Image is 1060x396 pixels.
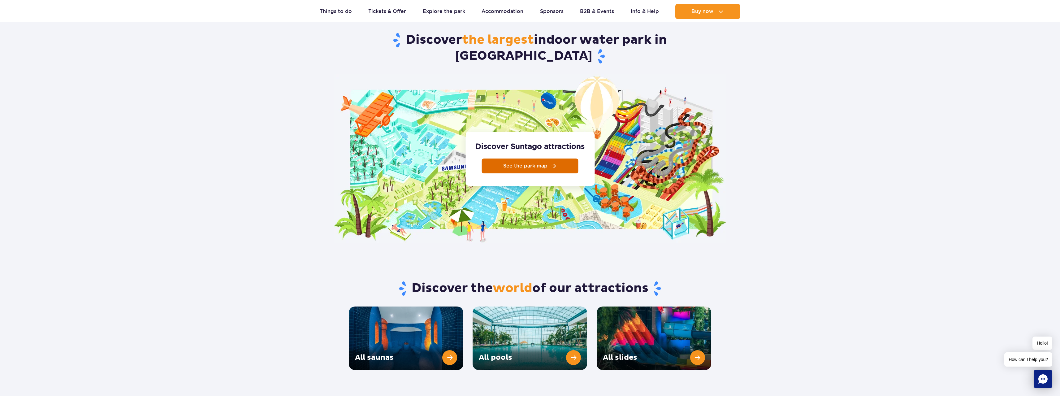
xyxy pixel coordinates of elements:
[320,4,352,19] a: Things to do
[1004,352,1052,367] span: How can I help you?
[1032,337,1052,350] span: Hello!
[675,4,740,19] button: Buy now
[333,32,728,64] h2: Discover indoor water park in [GEOGRAPHIC_DATA]
[493,281,532,296] span: world
[475,142,585,151] strong: Discover Suntago attractions
[482,159,578,173] a: See the park map
[691,9,713,14] span: Buy now
[462,32,534,48] span: the largest
[580,4,614,19] a: B2B & Events
[1034,370,1052,388] div: Chat
[423,4,465,19] a: Explore the park
[631,4,659,19] a: Info & Help
[349,281,711,297] h2: Discover the of our attractions
[503,163,547,168] span: See the park map
[597,307,711,370] a: All slides
[482,4,523,19] a: Accommodation
[349,307,463,370] a: All saunas
[473,307,587,370] a: All pools
[540,4,564,19] a: Sponsors
[368,4,406,19] a: Tickets & Offer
